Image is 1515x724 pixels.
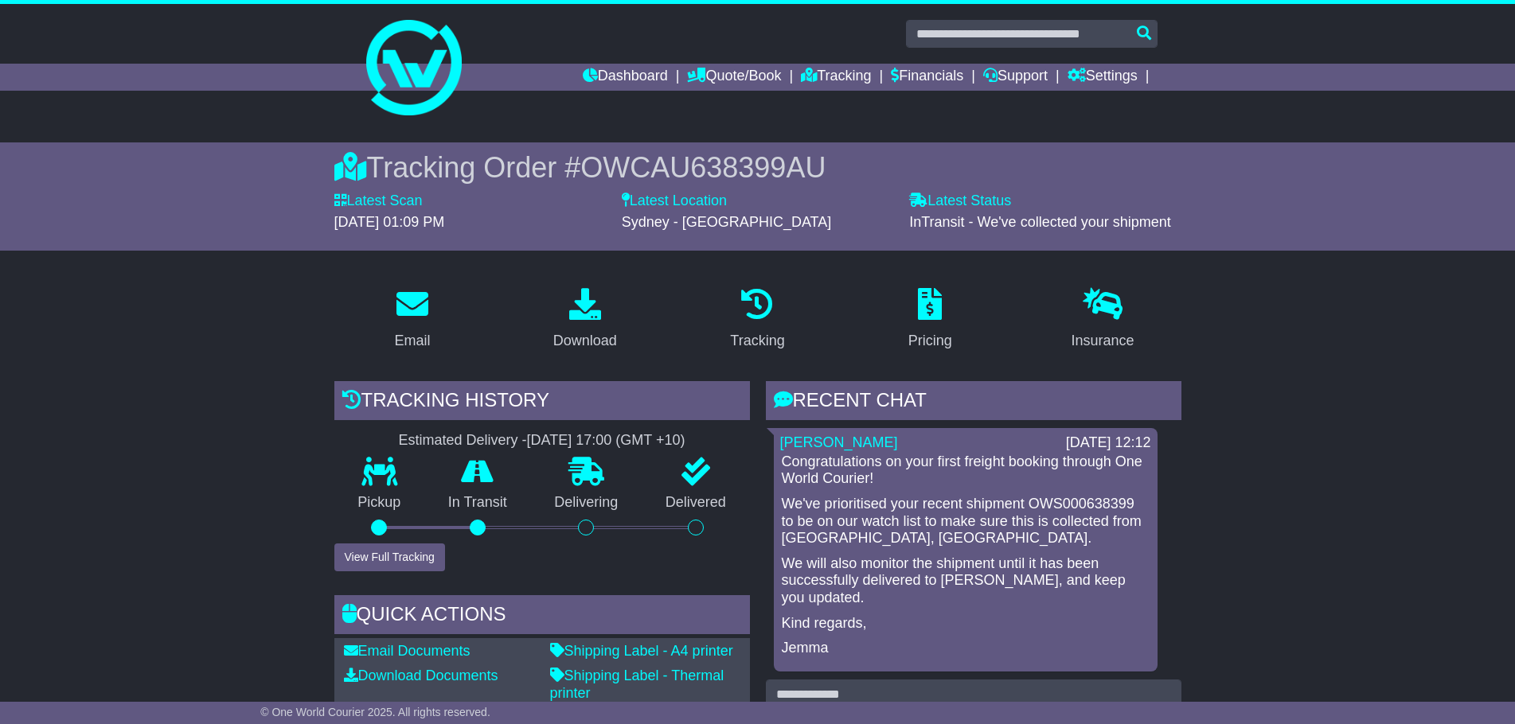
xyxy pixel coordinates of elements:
label: Latest Status [909,193,1011,210]
a: Support [983,64,1048,91]
p: Jemma [782,640,1150,657]
div: Email [394,330,430,352]
a: Download [543,282,627,357]
span: [DATE] 01:09 PM [334,214,445,230]
a: Download Documents [344,668,498,683]
span: Sydney - [GEOGRAPHIC_DATA] [622,214,831,230]
div: Estimated Delivery - [334,432,750,450]
button: View Full Tracking [334,543,445,571]
div: Tracking Order # [334,150,1181,185]
p: Delivered [642,494,750,512]
a: [PERSON_NAME] [780,434,898,450]
p: Kind regards, [782,615,1150,633]
a: Insurance [1061,282,1145,357]
div: Tracking history [334,381,750,424]
a: Tracking [720,282,795,357]
p: Pickup [334,494,425,512]
span: © One World Courier 2025. All rights reserved. [260,706,490,718]
div: [DATE] 12:12 [1066,434,1151,452]
a: Email [384,282,440,357]
div: Pricing [908,330,952,352]
a: Dashboard [583,64,668,91]
p: In Transit [424,494,531,512]
div: Insurance [1072,330,1134,352]
div: Quick Actions [334,595,750,638]
p: Congratulations on your first freight booking through One World Courier! [782,453,1150,488]
a: Pricing [898,282,962,357]
div: [DATE] 17:00 (GMT +10) [527,432,685,450]
a: Financials [891,64,963,91]
div: Download [553,330,617,352]
label: Latest Scan [334,193,423,210]
a: Quote/Book [687,64,781,91]
p: We will also monitor the shipment until it has been successfully delivered to [PERSON_NAME], and ... [782,555,1150,607]
a: Shipping Label - Thermal printer [550,668,724,701]
p: Delivering [531,494,642,512]
div: RECENT CHAT [766,381,1181,424]
a: Email Documents [344,643,471,659]
a: Settings [1068,64,1138,91]
label: Latest Location [622,193,727,210]
a: Tracking [801,64,871,91]
a: Shipping Label - A4 printer [550,643,733,659]
span: InTransit - We've collected your shipment [909,214,1171,230]
span: OWCAU638399AU [580,151,826,184]
div: Tracking [730,330,784,352]
p: We've prioritised your recent shipment OWS000638399 to be on our watch list to make sure this is ... [782,496,1150,547]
